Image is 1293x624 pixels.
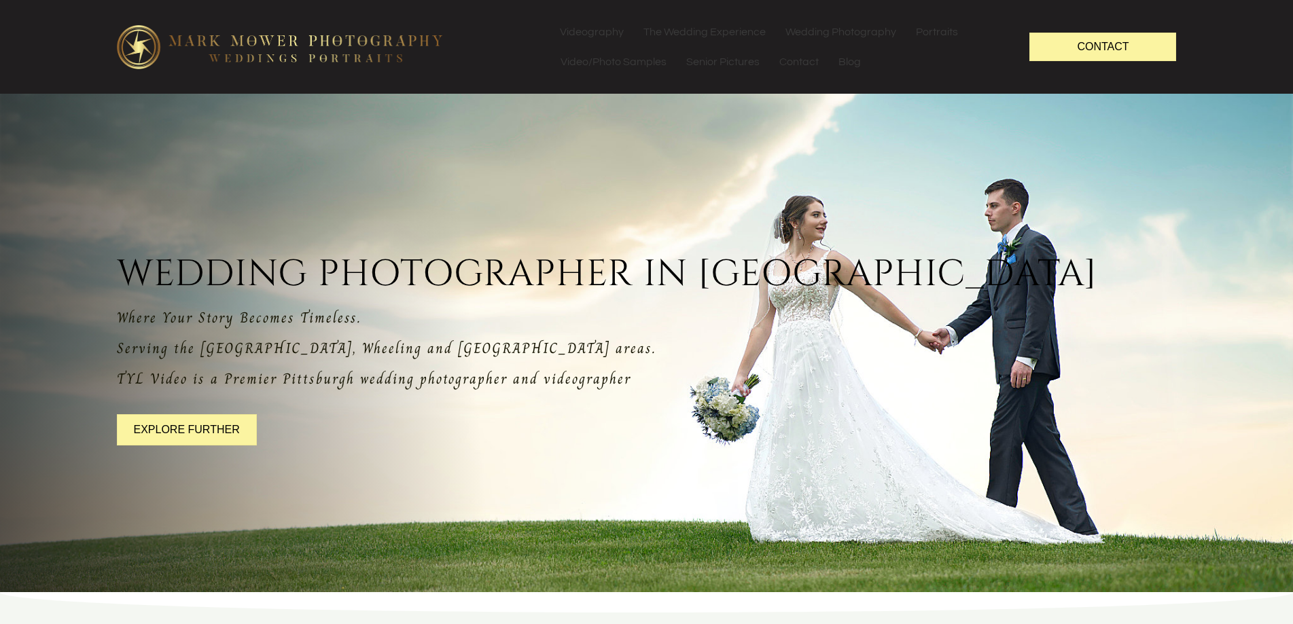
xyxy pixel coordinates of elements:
span: Contact [1077,41,1129,52]
nav: Menu [550,17,1003,77]
a: Explore further [117,414,257,445]
img: logo-edit1 [117,25,443,69]
span: wedding photographer in [GEOGRAPHIC_DATA] [117,249,1177,300]
a: Video/Photo Samples [551,47,676,77]
span: Explore further [134,424,240,435]
a: The Wedding Experience [634,17,775,47]
a: Wedding Photography [776,17,906,47]
a: Contact [770,47,828,77]
a: Blog [829,47,870,77]
p: Serving the [GEOGRAPHIC_DATA], Wheeling and [GEOGRAPHIC_DATA] areas. [117,337,1177,361]
a: Senior Pictures [677,47,769,77]
p: Where Your Story Becomes Timeless. [117,306,1177,330]
a: Contact [1029,33,1176,60]
p: TYL Video is a Premier Pittsburgh wedding photographer and videographer [117,367,1177,391]
a: Videography [550,17,633,47]
a: Portraits [906,17,968,47]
